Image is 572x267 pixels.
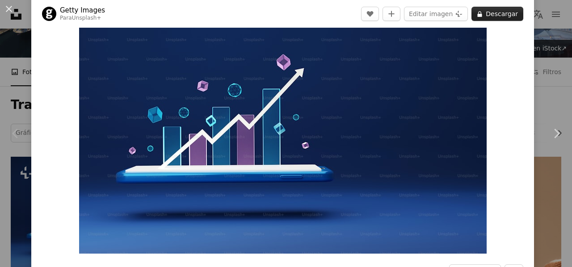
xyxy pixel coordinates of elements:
[361,7,379,21] button: Me gusta
[60,6,105,15] a: Getty Images
[72,15,101,21] a: Unsplash+
[383,7,400,21] button: Añade a la colección
[404,7,468,21] button: Editar imagen
[60,15,105,22] div: Para
[541,91,572,176] a: Siguiente
[42,7,56,21] img: Ve al perfil de Getty Images
[471,7,523,21] button: Descargar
